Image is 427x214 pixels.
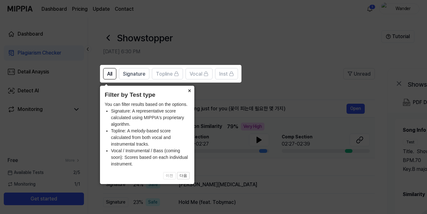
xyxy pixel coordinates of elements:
[119,68,149,79] button: Signature
[156,70,173,78] span: Topline
[111,128,190,147] li: Topline: A melody-based score calculated from both vocal and instrumental tracks.
[107,70,112,78] span: All
[105,90,190,100] header: Filter by Test type
[184,86,194,95] button: Close
[152,68,183,79] button: Topline
[105,101,190,167] div: You can filter results based on the options.
[111,147,190,167] li: Vocal / Instrumental / Bass (coming soon): Scores based on each individual instrument.
[103,68,116,79] button: All
[215,68,238,79] button: Inst
[219,70,228,78] span: Inst
[177,172,190,180] button: 다음
[186,68,213,79] button: Vocal
[123,70,145,78] span: Signature
[111,108,190,128] li: Signature: A representative score calculated using MIPPIA's proprietary algorithm.
[190,70,202,78] span: Vocal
